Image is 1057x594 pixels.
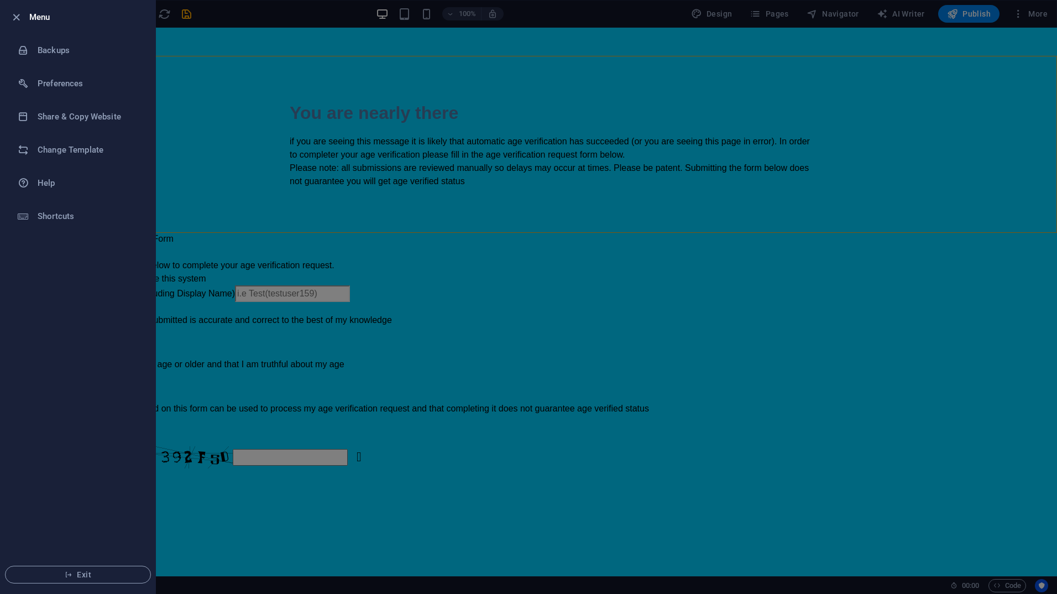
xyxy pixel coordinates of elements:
[29,11,146,24] h6: Menu
[38,110,140,123] h6: Share & Copy Website
[38,143,140,157] h6: Change Template
[5,566,151,583] button: Exit
[38,77,140,90] h6: Preferences
[38,210,140,223] h6: Shortcuts
[38,176,140,190] h6: Help
[1,166,155,200] a: Help
[38,44,140,57] h6: Backups
[14,570,142,579] span: Exit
